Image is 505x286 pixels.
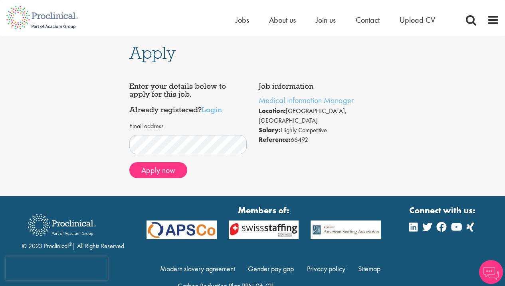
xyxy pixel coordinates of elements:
sup: ® [69,241,72,247]
strong: Members of: [147,204,381,216]
strong: Location: [259,107,286,115]
a: Sitemap [358,264,380,273]
strong: Salary: [259,126,281,134]
a: Jobs [236,15,249,25]
img: Proclinical Recruitment [22,209,102,242]
a: Medical Information Manager [259,95,354,105]
li: [GEOGRAPHIC_DATA], [GEOGRAPHIC_DATA] [259,106,376,125]
span: Apply [129,42,176,64]
img: APSCo [141,220,223,239]
a: Upload CV [400,15,435,25]
li: 66492 [259,135,376,145]
h4: Enter your details below to apply for this job. Already registered? [129,82,247,114]
a: Contact [356,15,380,25]
a: Login [202,105,222,114]
img: Chatbot [479,260,503,284]
a: Join us [316,15,336,25]
img: APSCo [223,220,305,239]
a: About us [269,15,296,25]
a: Modern slavery agreement [160,264,235,273]
div: © 2023 Proclinical | All Rights Reserved [22,208,124,251]
iframe: reCAPTCHA [6,256,108,280]
button: Apply now [129,162,187,178]
img: APSCo [305,220,387,239]
a: Privacy policy [307,264,345,273]
label: Email address [129,122,164,131]
h4: Job information [259,82,376,90]
strong: Connect with us: [409,204,477,216]
strong: Reference: [259,135,291,144]
li: Highly Competitive [259,125,376,135]
a: Gender pay gap [248,264,294,273]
